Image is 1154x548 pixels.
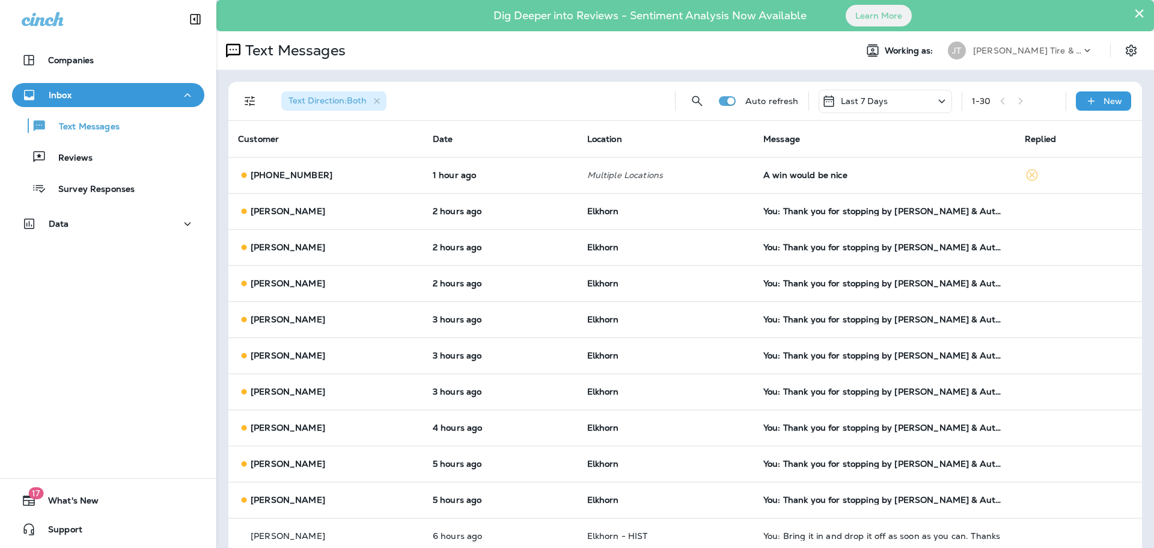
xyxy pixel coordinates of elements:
[46,184,135,195] p: Survey Responses
[587,242,619,253] span: Elkhorn
[1104,96,1122,106] p: New
[763,134,800,144] span: Message
[12,113,204,138] button: Text Messages
[47,122,120,133] p: Text Messages
[251,459,325,469] p: [PERSON_NAME]
[433,279,568,288] p: Oct 3, 2025 12:58 PM
[433,351,568,360] p: Oct 3, 2025 12:06 PM
[587,386,619,397] span: Elkhorn
[763,206,1006,216] div: You: Thank you for stopping by Jensen Tire & Auto - Elkhorn. Please take 30 seconds to leave us a...
[763,387,1006,396] div: You: Thank you for stopping by Jensen Tire & Auto - Elkhorn. Please take 30 seconds to leave us a...
[587,531,648,541] span: Elkhorn - HIST
[12,176,204,201] button: Survey Responses
[251,387,325,396] p: [PERSON_NAME]
[587,494,619,505] span: Elkhorn
[251,242,325,252] p: [PERSON_NAME]
[36,496,99,510] span: What's New
[763,279,1006,288] div: You: Thank you for stopping by Jensen Tire & Auto - Elkhorn. Please take 30 seconds to leave us a...
[36,525,82,539] span: Support
[12,144,204,170] button: Reviews
[433,423,568,433] p: Oct 3, 2025 10:59 AM
[433,206,568,216] p: Oct 3, 2025 12:59 PM
[251,531,325,541] p: [PERSON_NAME]
[49,219,69,229] p: Data
[973,46,1081,55] p: [PERSON_NAME] Tire & Auto
[240,42,346,60] p: Text Messages
[587,314,619,325] span: Elkhorn
[885,46,936,56] span: Working as:
[1025,134,1056,144] span: Replied
[433,242,568,252] p: Oct 3, 2025 12:59 PM
[288,95,367,106] span: Text Direction : Both
[587,422,619,433] span: Elkhorn
[763,242,1006,252] div: You: Thank you for stopping by Jensen Tire & Auto - Elkhorn. Please take 30 seconds to leave us a...
[763,495,1006,505] div: You: Thank you for stopping by Jensen Tire & Auto - Elkhorn. Please take 30 seconds to leave us a...
[179,7,212,31] button: Collapse Sidebar
[763,351,1006,360] div: You: Thank you for stopping by Jensen Tire & Auto - Elkhorn. Please take 30 seconds to leave us a...
[1134,4,1145,23] button: Close
[846,5,912,26] button: Learn More
[12,212,204,236] button: Data
[763,531,1006,541] div: You: Bring it in and drop it off as soon as you can. Thanks
[433,170,568,180] p: Oct 3, 2025 02:07 PM
[48,55,94,65] p: Companies
[763,170,1006,180] div: A win would be nice
[587,134,622,144] span: Location
[46,153,93,164] p: Reviews
[12,488,204,513] button: 17What's New
[433,134,453,144] span: Date
[948,42,966,60] div: JT
[12,517,204,541] button: Support
[251,170,332,180] p: [PHONE_NUMBER]
[251,315,325,324] p: [PERSON_NAME]
[763,459,1006,469] div: You: Thank you for stopping by Jensen Tire & Auto - Elkhorn. Please take 30 seconds to leave us a...
[459,14,841,17] p: Dig Deeper into Reviews - Sentiment Analysis Now Available
[763,315,1006,324] div: You: Thank you for stopping by Jensen Tire & Auto - Elkhorn. Please take 30 seconds to leave us a...
[587,458,619,469] span: Elkhorn
[433,531,568,541] p: Oct 3, 2025 08:57 AM
[841,96,888,106] p: Last 7 Days
[251,495,325,505] p: [PERSON_NAME]
[433,459,568,469] p: Oct 3, 2025 10:26 AM
[972,96,991,106] div: 1 - 30
[587,278,619,289] span: Elkhorn
[763,423,1006,433] div: You: Thank you for stopping by Jensen Tire & Auto - Elkhorn. Please take 30 seconds to leave us a...
[587,170,744,180] p: Multiple Locations
[251,351,325,360] p: [PERSON_NAME]
[1120,40,1142,61] button: Settings
[433,315,568,324] p: Oct 3, 2025 12:06 PM
[745,96,799,106] p: Auto refresh
[433,495,568,505] p: Oct 3, 2025 09:58 AM
[12,83,204,107] button: Inbox
[685,89,709,113] button: Search Messages
[251,279,325,288] p: [PERSON_NAME]
[28,487,43,499] span: 17
[12,48,204,72] button: Companies
[49,90,72,100] p: Inbox
[587,350,619,361] span: Elkhorn
[251,423,325,433] p: [PERSON_NAME]
[251,206,325,216] p: [PERSON_NAME]
[238,134,279,144] span: Customer
[433,387,568,396] p: Oct 3, 2025 12:06 PM
[238,89,262,113] button: Filters
[281,91,386,111] div: Text Direction:Both
[587,206,619,217] span: Elkhorn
